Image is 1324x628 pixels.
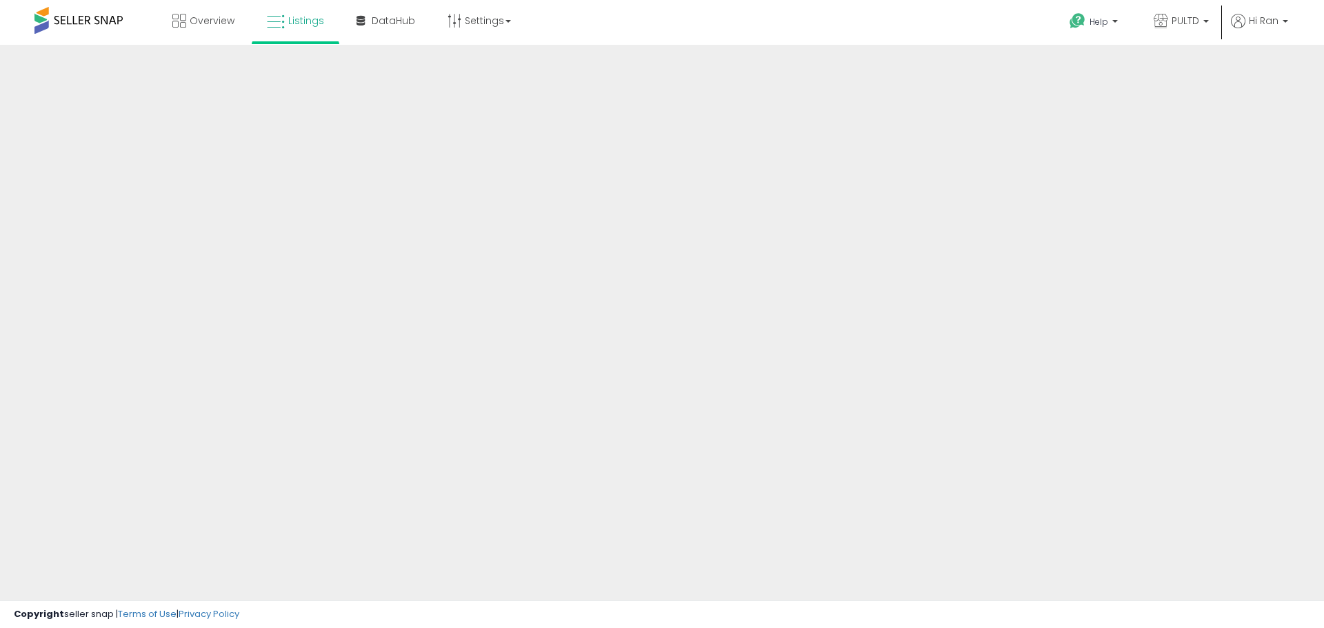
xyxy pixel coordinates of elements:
span: Overview [190,14,234,28]
a: Privacy Policy [179,607,239,620]
i: Get Help [1069,12,1086,30]
span: Listings [288,14,324,28]
span: Help [1090,16,1108,28]
a: Help [1059,2,1132,45]
span: Hi Ran [1249,14,1278,28]
strong: Copyright [14,607,64,620]
a: Terms of Use [118,607,177,620]
span: DataHub [372,14,415,28]
div: seller snap | | [14,608,239,621]
span: PULTD [1172,14,1199,28]
a: Hi Ran [1231,14,1288,45]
